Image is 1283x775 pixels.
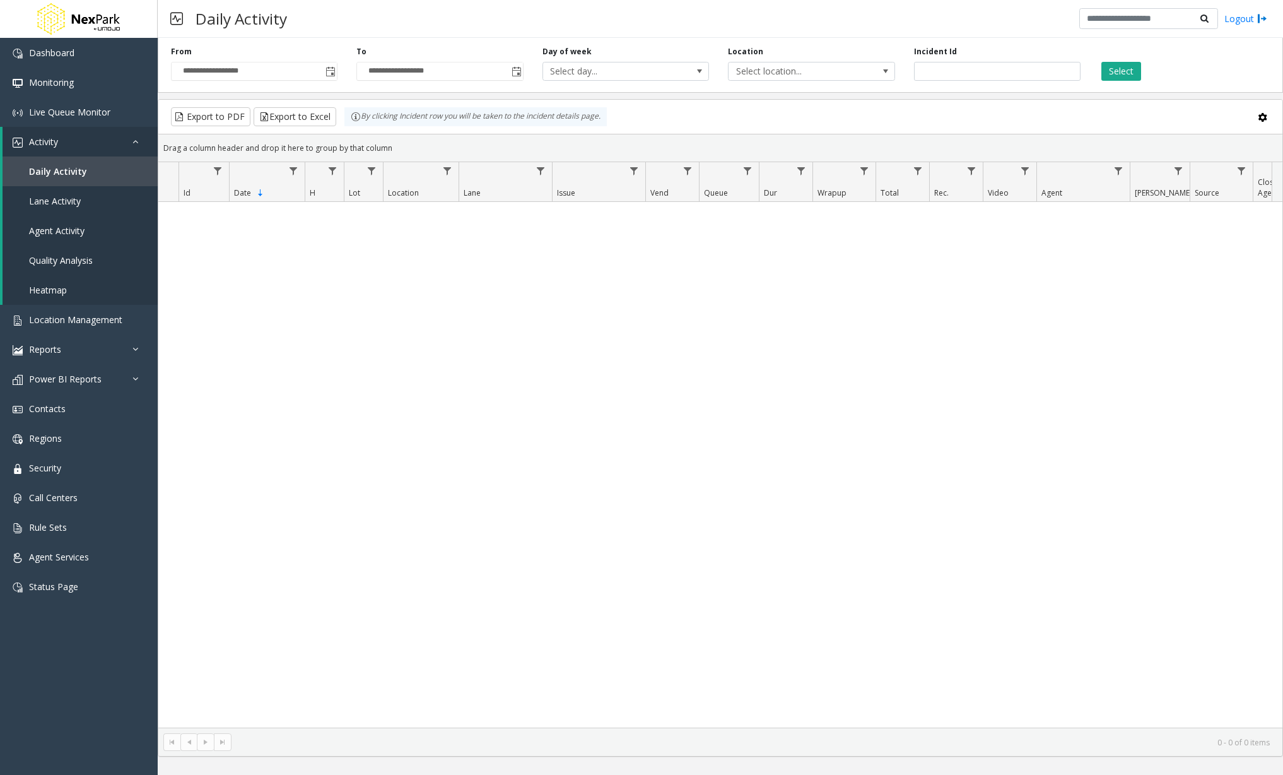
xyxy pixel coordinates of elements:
[626,162,643,179] a: Issue Filter Menu
[650,187,669,198] span: Vend
[29,343,61,355] span: Reports
[13,405,23,415] img: 'icon'
[171,46,192,57] label: From
[29,76,74,88] span: Monitoring
[914,46,957,57] label: Incident Id
[323,62,337,80] span: Toggle popup
[209,162,226,179] a: Id Filter Menu
[29,284,67,296] span: Heatmap
[388,187,419,198] span: Location
[324,162,341,179] a: H Filter Menu
[509,62,523,80] span: Toggle popup
[3,275,158,305] a: Heatmap
[13,345,23,355] img: 'icon'
[29,106,110,118] span: Live Queue Monitor
[29,492,78,504] span: Call Centers
[13,583,23,593] img: 'icon'
[349,187,360,198] span: Lot
[29,521,67,533] span: Rule Sets
[988,187,1009,198] span: Video
[557,187,575,198] span: Issue
[3,186,158,216] a: Lane Activity
[764,187,777,198] span: Dur
[29,432,62,444] span: Regions
[934,187,949,198] span: Rec.
[29,195,81,207] span: Lane Activity
[963,162,980,179] a: Rec. Filter Menu
[729,62,861,80] span: Select location...
[1110,162,1127,179] a: Agent Filter Menu
[793,162,810,179] a: Dur Filter Menu
[285,162,302,179] a: Date Filter Menu
[254,107,336,126] button: Export to Excel
[356,46,366,57] label: To
[29,403,66,415] span: Contacts
[3,127,158,157] a: Activity
[3,157,158,186] a: Daily Activity
[158,137,1282,159] div: Drag a column header and drop it here to group by that column
[542,46,592,57] label: Day of week
[189,3,293,34] h3: Daily Activity
[13,138,23,148] img: 'icon'
[817,187,847,198] span: Wrapup
[464,187,481,198] span: Lane
[13,375,23,385] img: 'icon'
[1101,62,1141,81] button: Select
[29,136,58,148] span: Activity
[363,162,380,179] a: Lot Filter Menu
[13,434,23,444] img: 'icon'
[171,107,250,126] button: Export to PDF
[1224,12,1267,25] a: Logout
[1257,12,1267,25] img: logout
[532,162,549,179] a: Lane Filter Menu
[439,162,456,179] a: Location Filter Menu
[1017,162,1034,179] a: Video Filter Menu
[29,581,78,593] span: Status Page
[239,737,1270,748] kendo-pager-info: 0 - 0 of 0 items
[3,216,158,246] a: Agent Activity
[679,162,696,179] a: Vend Filter Menu
[29,165,87,177] span: Daily Activity
[728,46,763,57] label: Location
[13,316,23,326] img: 'icon'
[344,107,607,126] div: By clicking Incident row you will be taken to the incident details page.
[856,162,873,179] a: Wrapup Filter Menu
[910,162,927,179] a: Total Filter Menu
[1195,187,1219,198] span: Source
[704,187,728,198] span: Queue
[158,162,1282,728] div: Data table
[1233,162,1250,179] a: Source Filter Menu
[351,112,361,122] img: infoIcon.svg
[13,464,23,474] img: 'icon'
[29,462,61,474] span: Security
[13,49,23,59] img: 'icon'
[29,314,122,326] span: Location Management
[3,246,158,275] a: Quality Analysis
[13,523,23,533] img: 'icon'
[881,187,899,198] span: Total
[310,187,315,198] span: H
[1041,187,1062,198] span: Agent
[29,373,102,385] span: Power BI Reports
[13,553,23,563] img: 'icon'
[184,187,190,198] span: Id
[13,108,23,118] img: 'icon'
[29,254,93,266] span: Quality Analysis
[13,494,23,504] img: 'icon'
[543,62,676,80] span: Select day...
[739,162,756,179] a: Queue Filter Menu
[1135,187,1192,198] span: [PERSON_NAME]
[29,551,89,563] span: Agent Services
[1170,162,1187,179] a: Parker Filter Menu
[29,225,85,237] span: Agent Activity
[13,78,23,88] img: 'icon'
[255,188,266,198] span: Sortable
[234,187,251,198] span: Date
[170,3,183,34] img: pageIcon
[29,47,74,59] span: Dashboard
